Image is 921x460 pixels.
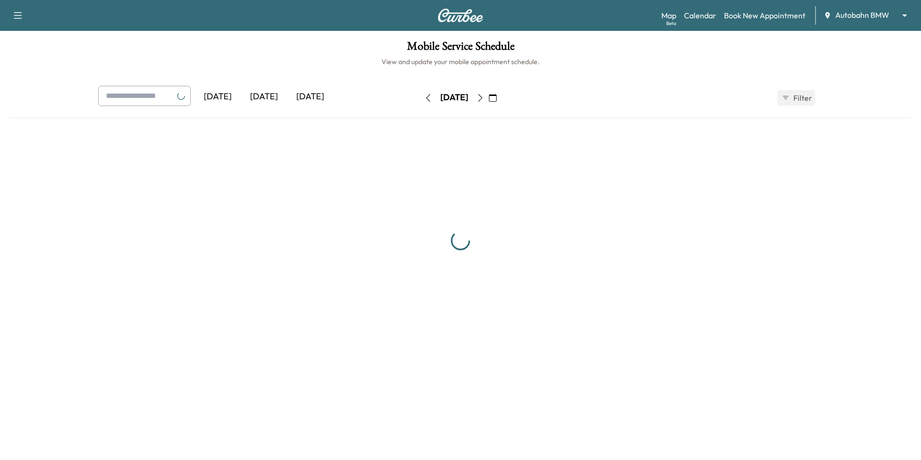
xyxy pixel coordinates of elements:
div: [DATE] [195,86,241,108]
div: [DATE] [241,86,287,108]
span: Autobahn BMW [835,10,889,21]
a: Calendar [684,10,716,21]
a: MapBeta [661,10,676,21]
div: [DATE] [440,92,468,104]
a: Book New Appointment [724,10,805,21]
h1: Mobile Service Schedule [10,41,911,57]
div: [DATE] [287,86,333,108]
h6: View and update your mobile appointment schedule. [10,57,911,67]
span: Filter [793,92,811,104]
button: Filter [777,90,815,106]
div: Beta [666,20,676,27]
img: Curbee Logo [437,9,484,22]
